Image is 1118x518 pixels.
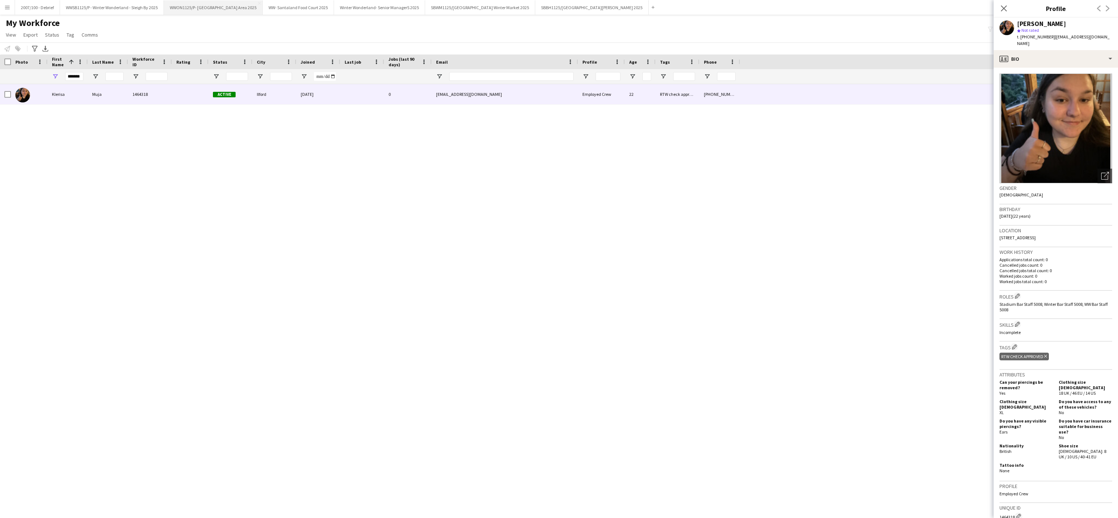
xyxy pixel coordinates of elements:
[15,88,30,102] img: Klerisa Muja
[999,379,1053,390] h5: Can your piercings be removed?
[1059,399,1112,410] h5: Do you have access to any of these vehicles?
[999,74,1112,183] img: Crew avatar or photo
[42,30,62,40] a: Status
[6,31,16,38] span: View
[582,59,597,65] span: Profile
[994,4,1118,13] h3: Profile
[1017,34,1110,46] span: | [EMAIL_ADDRESS][DOMAIN_NAME]
[999,279,1112,284] p: Worked jobs total count: 0
[132,73,139,80] button: Open Filter Menu
[999,330,1112,335] p: Incomplete
[1059,390,1096,396] span: 18 UK / 46 EU / 14 US
[704,73,710,80] button: Open Filter Menu
[1017,34,1055,40] span: t. [PHONE_NUMBER]
[999,443,1053,448] h5: Nationality
[45,31,59,38] span: Status
[1059,410,1064,415] span: No
[449,72,574,81] input: Email Filter Input
[999,429,1008,435] span: Ears
[252,84,296,104] div: Ilford
[629,73,636,80] button: Open Filter Menu
[213,59,227,65] span: Status
[389,56,419,67] span: Jobs (last 90 days)
[704,59,717,65] span: Phone
[132,56,159,67] span: Workforce ID
[999,185,1112,191] h3: Gender
[660,73,667,80] button: Open Filter Menu
[436,59,448,65] span: Email
[578,84,625,104] div: Employed Crew
[642,72,651,81] input: Age Filter Input
[164,0,263,15] button: WWON1125/P- [GEOGRAPHIC_DATA] Area 2025
[999,273,1112,279] p: Worked jobs count: 0
[999,483,1112,489] h3: Profile
[999,504,1112,511] h3: Unique ID
[999,257,1112,262] p: Applications total count: 0
[999,262,1112,268] p: Cancelled jobs count: 0
[48,84,88,104] div: Klerisa
[999,410,1004,415] span: XL
[334,0,425,15] button: Winter Wonderland- Senior ManagerS 2025
[999,468,1009,473] span: None
[15,59,28,65] span: Photo
[999,192,1043,198] span: [DEMOGRAPHIC_DATA]
[596,72,620,81] input: Profile Filter Input
[226,72,248,81] input: Status Filter Input
[88,84,128,104] div: Muja
[999,491,1112,496] p: Employed Crew
[1017,20,1066,27] div: [PERSON_NAME]
[384,84,432,104] div: 0
[625,84,656,104] div: 22
[582,73,589,80] button: Open Filter Menu
[41,44,50,53] app-action-btn: Export XLSX
[257,73,263,80] button: Open Filter Menu
[23,31,38,38] span: Export
[999,371,1112,378] h3: Attributes
[296,84,340,104] div: [DATE]
[999,343,1112,351] h3: Tags
[146,72,168,81] input: Workforce ID Filter Input
[1021,27,1039,33] span: Not rated
[436,73,443,80] button: Open Filter Menu
[345,59,361,65] span: Last job
[999,213,1031,219] span: [DATE] (22 years)
[999,249,1112,255] h3: Work history
[535,0,649,15] button: SBBH1125/[GEOGRAPHIC_DATA][PERSON_NAME] 2025
[999,448,1012,454] span: British
[176,59,190,65] span: Rating
[314,72,336,81] input: Joined Filter Input
[213,92,236,97] span: Active
[6,18,60,29] span: My Workforce
[999,353,1049,360] div: RTW check approved
[999,206,1112,213] h3: Birthday
[64,30,77,40] a: Tag
[999,399,1053,410] h5: Clothing size [DEMOGRAPHIC_DATA]
[52,73,59,80] button: Open Filter Menu
[301,59,315,65] span: Joined
[999,227,1112,234] h3: Location
[432,84,578,104] div: [EMAIL_ADDRESS][DOMAIN_NAME]
[999,292,1112,300] h3: Roles
[999,268,1112,273] p: Cancelled jobs total count: 0
[656,84,699,104] div: RTW check approved
[425,0,535,15] button: SBWM1125/[GEOGRAPHIC_DATA] Winter Market 2025
[128,84,172,104] div: 1464318
[1059,443,1112,448] h5: Shoe size
[92,59,114,65] span: Last Name
[1059,418,1112,435] h5: Do you have car insurance suitable for business use?
[30,44,39,53] app-action-btn: Advanced filters
[1059,448,1106,459] span: [DEMOGRAPHIC_DATA]: 8 UK / 10 US / 40-41 EU
[1059,435,1064,440] span: No
[999,235,1036,240] span: [STREET_ADDRESS]
[301,73,307,80] button: Open Filter Menu
[263,0,334,15] button: WW- Santaland Food Court 2025
[994,50,1118,68] div: Bio
[999,390,1005,396] span: Yes
[82,31,98,38] span: Comms
[60,0,164,15] button: WWSB1125/P - Winter Wonderland - Sleigh By 2025
[999,320,1112,328] h3: Skills
[3,30,19,40] a: View
[65,72,83,81] input: First Name Filter Input
[699,84,740,104] div: [PHONE_NUMBER]
[213,73,220,80] button: Open Filter Menu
